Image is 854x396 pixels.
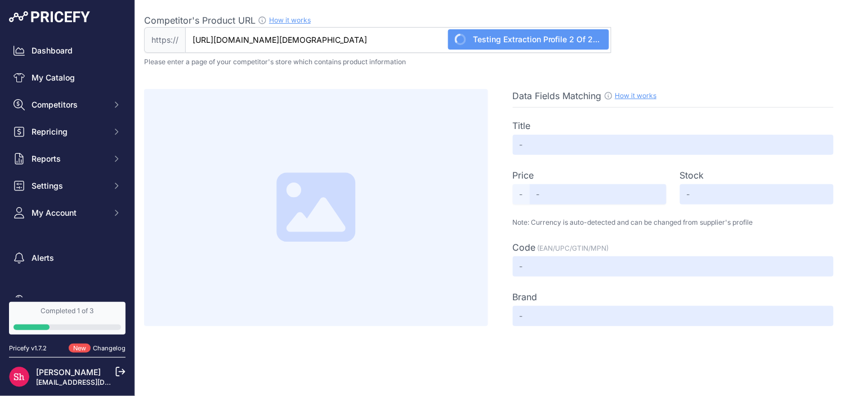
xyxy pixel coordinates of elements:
button: Settings [9,176,126,196]
label: Title [513,119,531,132]
span: My Account [32,207,105,219]
div: Pricefy v1.7.2 [9,344,47,353]
label: Brand [513,290,538,304]
a: Changelog [93,344,126,352]
a: [PERSON_NAME] [36,367,101,377]
input: - [513,306,834,326]
span: (EAN/UPC/GTIN/MPN) [538,244,609,252]
a: Suggest a feature [9,291,126,311]
a: My Catalog [9,68,126,88]
label: Price [513,168,534,182]
nav: Sidebar [9,41,126,311]
span: Repricing [32,126,105,137]
input: www.nepal.ubuy.com/product [185,27,611,53]
span: https:// [144,27,185,53]
input: - [513,256,834,277]
a: [EMAIL_ADDRESS][DOMAIN_NAME] [36,378,154,386]
span: Testing Extraction Profile 2 Of 2... [473,34,600,45]
span: Reports [32,153,105,164]
div: Completed 1 of 3 [14,306,121,315]
input: - [680,184,834,204]
span: Code [513,242,536,253]
label: Stock [680,168,704,182]
span: Settings [32,180,105,192]
button: Repricing [9,122,126,142]
a: Alerts [9,248,126,268]
p: Note: Currency is auto-detected and can be changed from supplier's profile [513,218,834,227]
span: Competitors [32,99,105,110]
span: New [69,344,91,353]
input: - [530,184,667,204]
a: Completed 1 of 3 [9,302,126,335]
input: - [513,135,834,155]
button: My Account [9,203,126,223]
span: Data Fields Matching [513,90,602,101]
button: Reports [9,149,126,169]
p: Please enter a page of your competitor's store which contains product information [144,57,845,66]
span: Competitor's Product URL [144,15,256,26]
a: How it works [269,16,311,24]
button: Competitors [9,95,126,115]
button: Testing Extraction Profile 2 Of 2... [448,29,609,50]
a: Dashboard [9,41,126,61]
img: Pricefy Logo [9,11,90,23]
a: How it works [615,91,657,100]
span: - [513,184,530,204]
